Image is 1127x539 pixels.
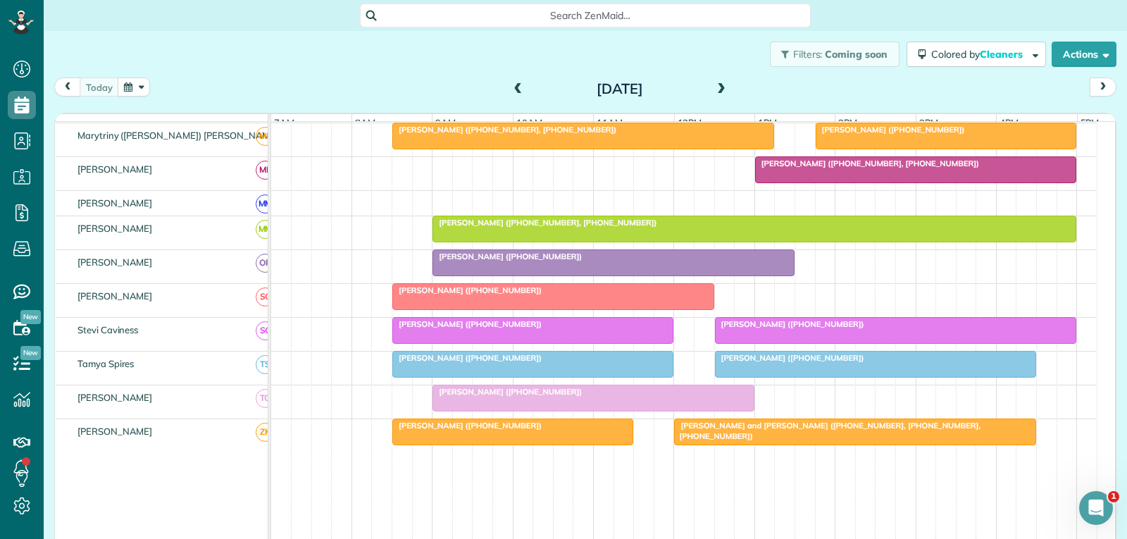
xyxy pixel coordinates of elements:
[75,163,156,175] span: [PERSON_NAME]
[1079,491,1113,525] iframe: Intercom live chat
[75,197,156,209] span: [PERSON_NAME]
[432,252,583,261] span: [PERSON_NAME] ([PHONE_NUMBER])
[793,48,823,61] span: Filters:
[256,220,275,239] span: MM
[907,42,1046,67] button: Colored byCleaners
[532,81,708,97] h2: [DATE]
[1052,42,1116,67] button: Actions
[256,161,275,180] span: ML
[75,256,156,268] span: [PERSON_NAME]
[256,127,275,146] span: ME
[980,48,1025,61] span: Cleaners
[271,117,297,128] span: 7am
[75,130,281,141] span: Marytriny ([PERSON_NAME]) [PERSON_NAME]
[75,223,156,234] span: [PERSON_NAME]
[673,421,980,440] span: [PERSON_NAME] and [PERSON_NAME] ([PHONE_NUMBER], [PHONE_NUMBER], [PHONE_NUMBER])
[997,117,1021,128] span: 4pm
[392,125,617,135] span: [PERSON_NAME] ([PHONE_NUMBER], [PHONE_NUMBER])
[20,346,41,360] span: New
[392,285,542,295] span: [PERSON_NAME] ([PHONE_NUMBER])
[75,392,156,403] span: [PERSON_NAME]
[75,290,156,302] span: [PERSON_NAME]
[432,117,459,128] span: 9am
[75,324,141,335] span: Stevi Caviness
[714,353,865,363] span: [PERSON_NAME] ([PHONE_NUMBER])
[835,117,860,128] span: 2pm
[20,310,41,324] span: New
[75,426,156,437] span: [PERSON_NAME]
[815,125,966,135] span: [PERSON_NAME] ([PHONE_NUMBER])
[1078,117,1102,128] span: 5pm
[432,387,583,397] span: [PERSON_NAME] ([PHONE_NUMBER])
[754,159,980,168] span: [PERSON_NAME] ([PHONE_NUMBER], [PHONE_NUMBER])
[513,117,545,128] span: 10am
[352,117,378,128] span: 8am
[256,194,275,213] span: MM
[1108,491,1119,502] span: 1
[392,421,542,430] span: [PERSON_NAME] ([PHONE_NUMBER])
[256,355,275,374] span: TS
[675,117,705,128] span: 12pm
[594,117,625,128] span: 11am
[54,78,81,97] button: prev
[392,353,542,363] span: [PERSON_NAME] ([PHONE_NUMBER])
[432,218,657,228] span: [PERSON_NAME] ([PHONE_NUMBER], [PHONE_NUMBER])
[392,319,542,329] span: [PERSON_NAME] ([PHONE_NUMBER])
[256,423,275,442] span: ZK
[714,319,865,329] span: [PERSON_NAME] ([PHONE_NUMBER])
[755,117,780,128] span: 1pm
[80,78,119,97] button: today
[256,287,275,306] span: SC
[825,48,888,61] span: Coming soon
[256,254,275,273] span: OR
[931,48,1028,61] span: Colored by
[1090,78,1116,97] button: next
[916,117,941,128] span: 3pm
[256,389,275,408] span: TG
[256,321,275,340] span: SC
[75,358,137,369] span: Tamya Spires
